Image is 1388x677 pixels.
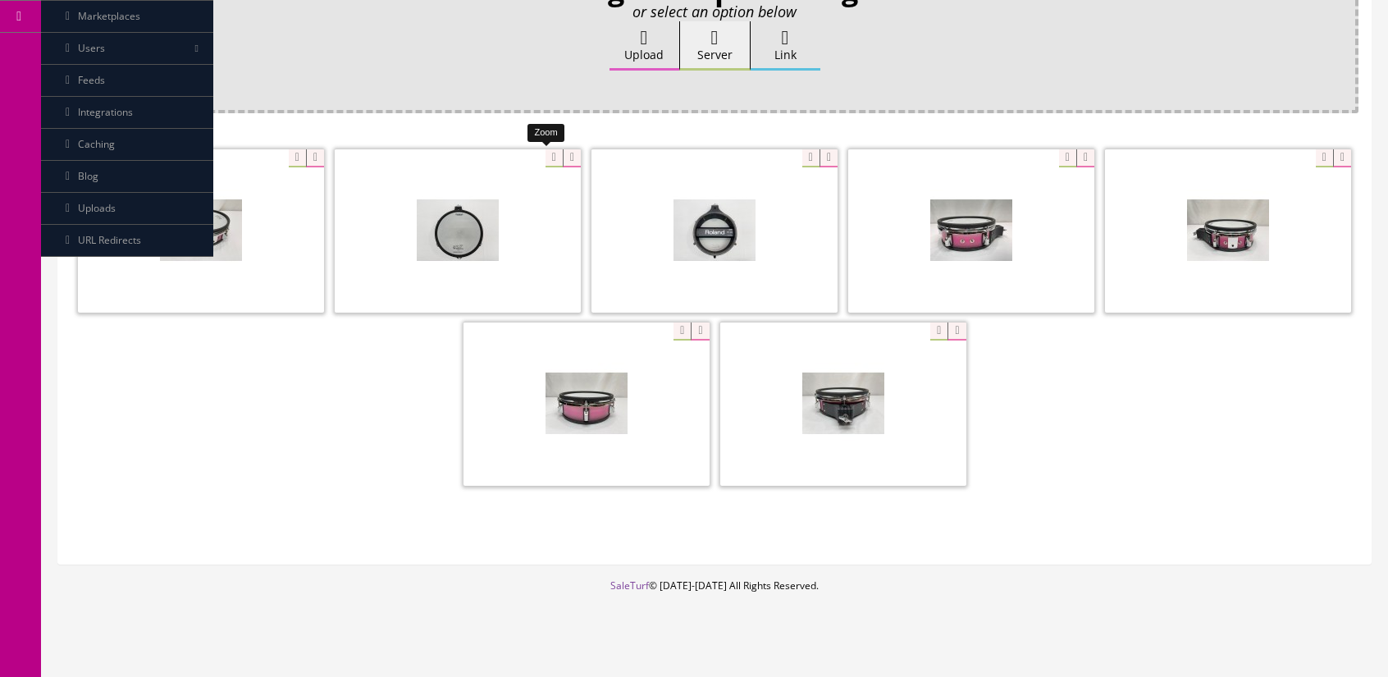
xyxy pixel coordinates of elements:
label: Upload [610,21,679,71]
a: Users [41,33,213,65]
label: Link [751,21,820,71]
a: Integrations [41,97,213,129]
a: Caching [41,129,213,161]
a: URL Redirects [41,225,213,257]
a: SaleTurf [610,579,649,592]
a: Marketplaces [41,1,213,33]
a: Uploads [41,193,213,225]
i: or select an option below [632,2,797,21]
label: Server [680,21,750,71]
div: Zoom [527,124,564,141]
a: Feeds [41,65,213,97]
a: Blog [41,161,213,193]
footer: © [DATE]-[DATE] All Rights Reserved. [41,579,1388,661]
button: Server [679,21,751,71]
